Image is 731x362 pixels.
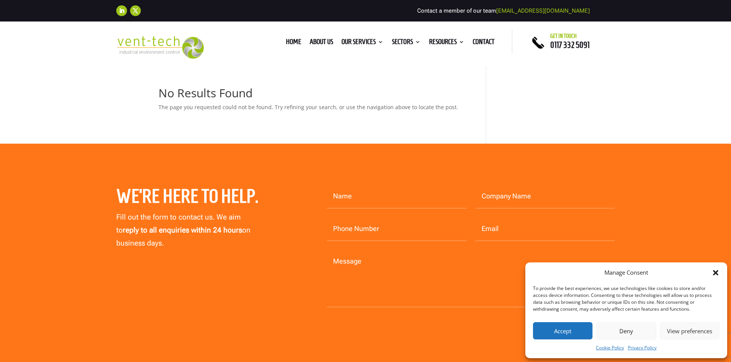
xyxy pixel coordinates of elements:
[310,39,333,48] a: About us
[533,285,719,313] div: To provide the best experiences, we use technologies like cookies to store and/or access device i...
[533,322,592,339] button: Accept
[342,39,383,48] a: Our Services
[596,322,656,339] button: Deny
[116,213,241,234] span: Fill out the form to contact us. We aim to
[475,185,615,208] input: Company Name
[130,5,141,16] a: Follow on X
[116,5,127,16] a: Follow on LinkedIn
[550,40,589,49] a: 0117 332 5091
[116,185,276,211] h2: We’re here to help.
[628,343,657,352] a: Privacy Policy
[496,7,590,14] a: [EMAIL_ADDRESS][DOMAIN_NAME]
[604,268,648,277] div: Manage Consent
[158,87,464,103] h1: No Results Found
[116,36,204,59] img: 2023-09-27T08_35_16.549ZVENT-TECH---Clear-background
[123,226,242,234] strong: reply to all enquiries within 24 hours
[286,39,301,48] a: Home
[596,343,624,352] a: Cookie Policy
[158,103,464,112] p: The page you requested could not be found. Try refining your search, or use the navigation above ...
[327,217,467,241] input: Phone Number
[550,33,577,39] span: Get in touch
[327,185,467,208] input: Name
[417,7,590,14] span: Contact a member of our team
[473,39,495,48] a: Contact
[429,39,464,48] a: Resources
[660,322,719,339] button: View preferences
[712,269,719,277] div: Close dialog
[392,39,421,48] a: Sectors
[475,217,615,241] input: Email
